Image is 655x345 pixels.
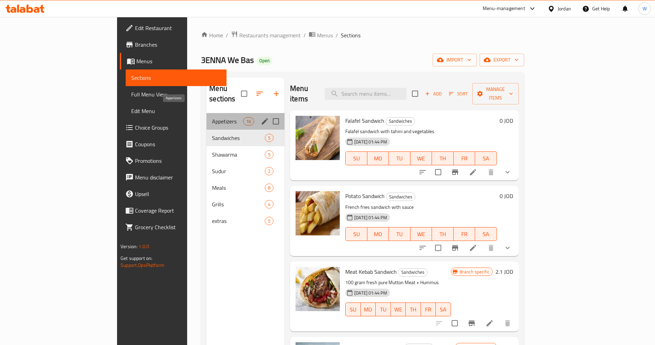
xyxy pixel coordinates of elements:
span: Manage items [478,85,513,102]
button: Add [422,88,444,99]
span: Select all sections [237,86,251,101]
span: Add item [422,88,444,99]
span: SA [478,229,494,239]
p: Falafel sandwich with tahini and vegetables [345,127,497,136]
h6: 2.1 JOD [495,267,513,277]
button: SU [345,151,367,165]
span: export [485,56,519,64]
span: SA [439,305,448,315]
div: items [265,184,273,192]
span: 5 [265,218,273,224]
span: TH [435,153,451,164]
span: TU [378,305,388,315]
div: items [243,117,254,125]
a: Full Menu View [126,86,227,103]
div: Appetizers16edit [206,113,285,130]
span: Sections [131,74,221,82]
button: Branch-specific-item [447,164,463,180]
div: Open [257,57,272,65]
span: 8 [265,185,273,191]
p: 100 gram fresh pure Mutton Meat + Hummus [345,278,451,287]
button: SA [436,302,451,316]
a: Sections [126,69,227,86]
div: items [265,217,273,225]
button: delete [483,240,499,256]
a: Edit Menu [126,103,227,119]
span: WE [413,153,430,164]
span: SU [348,305,358,315]
span: Select to update [447,316,462,330]
input: search [325,88,406,100]
span: 16 [243,118,254,125]
span: SU [348,153,364,164]
span: MO [370,153,386,164]
span: Coverage Report [135,206,221,215]
span: Full Menu View [131,90,221,99]
li: / [304,31,306,39]
a: Coverage Report [120,202,227,219]
span: 2 [265,168,273,175]
a: Coupons [120,136,227,152]
button: show more [499,164,516,180]
button: MO [367,227,389,241]
span: 1.0.0 [138,242,149,251]
span: Falafel Sandwich [345,115,384,126]
button: TH [432,151,454,165]
h6: 0 JOD [500,191,513,201]
button: WE [391,302,406,316]
span: Upsell [135,190,221,198]
span: Grills [212,200,265,208]
span: 5 [265,135,273,141]
div: Sandwiches5 [206,130,285,146]
span: Choice Groups [135,123,221,132]
span: Grocery Checklist [135,223,221,231]
span: import [438,56,471,64]
span: 3ENNA We Bas [201,52,254,68]
span: 5 [265,151,273,158]
span: Shawarma [212,150,265,159]
a: Promotions [120,152,227,169]
span: 4 [265,201,273,208]
button: edit [260,116,270,127]
div: Grills4 [206,196,285,213]
a: Menus [120,53,227,69]
span: Appetizers [212,117,243,125]
span: Get support on: [121,254,152,263]
img: Meat Kebab Sandwich [296,267,340,311]
div: Meals8 [206,179,285,196]
span: TH [408,305,418,315]
div: items [265,167,273,175]
a: Upsell [120,186,227,202]
span: Sort [449,90,468,98]
nav: Menu sections [206,110,285,232]
span: Potato Sandwich [345,191,385,201]
a: Menu disclaimer [120,169,227,186]
span: [DATE] 01:44 PM [351,139,390,145]
div: items [265,134,273,142]
button: TH [432,227,454,241]
button: SU [345,227,367,241]
img: Falafel Sandwich [296,116,340,160]
a: Edit menu item [485,319,494,327]
button: FR [454,151,475,165]
div: extras5 [206,213,285,229]
div: Sandwiches [386,117,415,125]
button: SA [475,227,497,241]
span: Meals [212,184,265,192]
div: items [265,200,273,208]
span: Menu disclaimer [135,173,221,181]
button: Manage items [472,83,519,104]
button: Branch-specific-item [447,240,463,256]
a: Restaurants management [231,31,301,40]
span: Branches [135,40,221,49]
span: Open [257,58,272,64]
button: TH [406,302,421,316]
button: MO [367,151,389,165]
span: extras [212,217,265,225]
button: WE [411,227,432,241]
a: Edit menu item [469,168,477,176]
button: export [480,54,524,66]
